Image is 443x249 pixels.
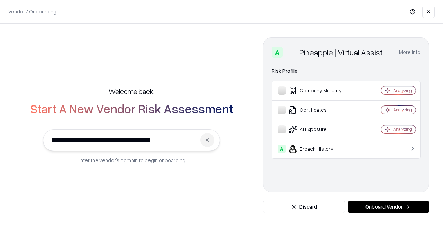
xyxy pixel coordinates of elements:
[393,87,412,93] div: Analyzing
[278,86,360,95] div: Company Maturity
[8,8,56,15] p: Vendor / Onboarding
[393,107,412,113] div: Analyzing
[278,106,360,114] div: Certificates
[278,145,360,153] div: Breach History
[78,157,186,164] p: Enter the vendor’s domain to begin onboarding
[272,67,421,75] div: Risk Profile
[299,47,391,58] div: Pineapple | Virtual Assistant Agency
[348,201,429,213] button: Onboard Vendor
[272,47,283,58] div: A
[393,126,412,132] div: Analyzing
[278,125,360,133] div: AI Exposure
[109,86,154,96] h5: Welcome back,
[286,47,297,58] img: Pineapple | Virtual Assistant Agency
[399,46,421,58] button: More info
[278,145,286,153] div: A
[30,102,233,116] h2: Start A New Vendor Risk Assessment
[263,201,345,213] button: Discard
